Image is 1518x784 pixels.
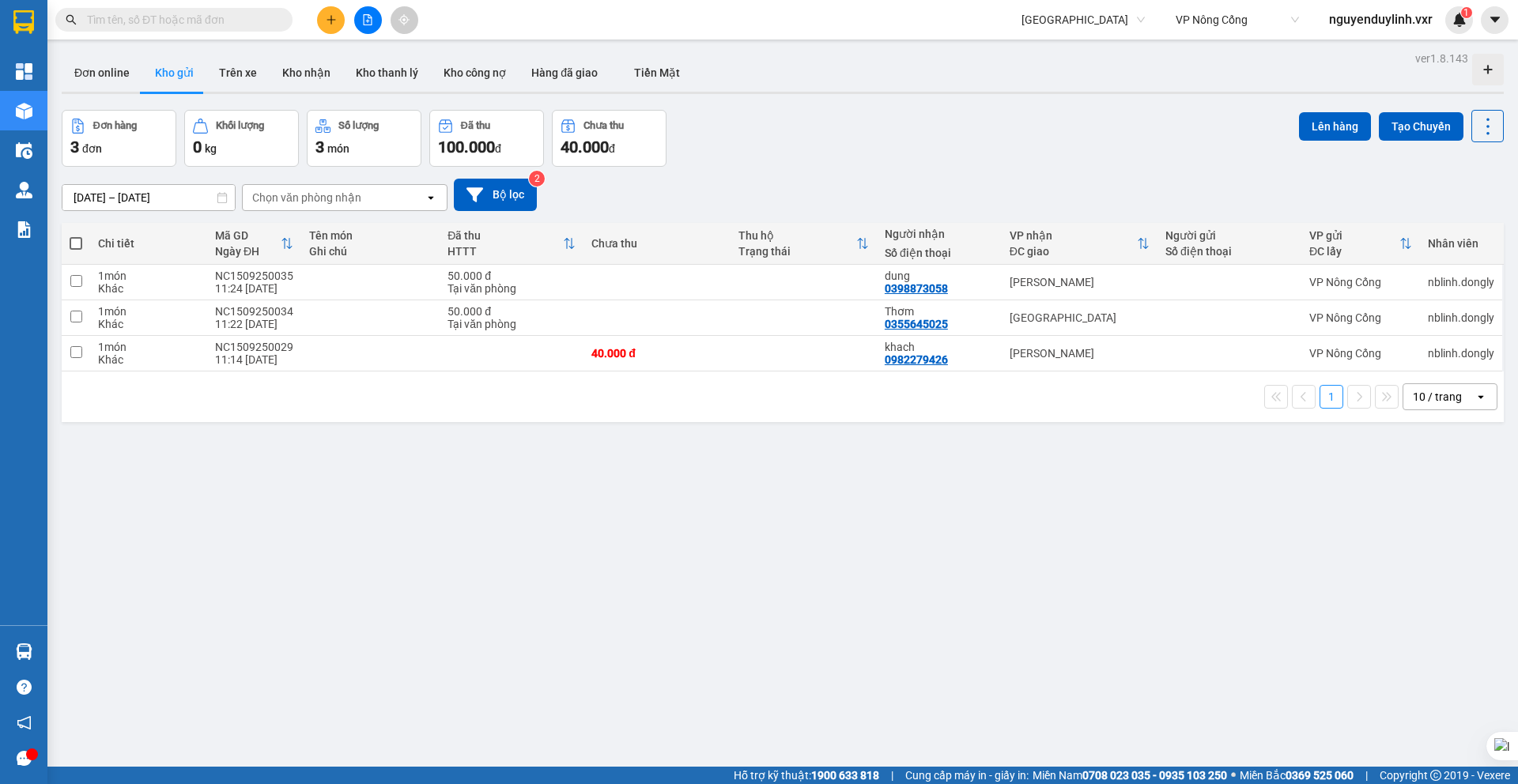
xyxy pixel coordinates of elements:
button: plus [317,6,345,34]
div: 1 món [98,341,199,353]
strong: 1900 633 818 [811,769,879,782]
button: Kho công nợ [431,54,519,92]
span: | [1365,767,1368,784]
div: VP Nông Cống [1309,311,1412,324]
div: nblinh.dongly [1428,311,1494,324]
button: Lên hàng [1299,112,1371,141]
span: nguyenduylinh.vxr [1316,9,1445,29]
span: 100.000 [438,138,495,156]
button: Kho gửi [142,54,206,92]
input: Tìm tên, số ĐT hoặc mã đơn [87,11,274,28]
div: Tại văn phòng [447,282,576,295]
span: ⚪️ [1231,772,1236,778]
button: Kho nhận [270,54,343,92]
div: 0982279426 [885,353,948,366]
sup: 1 [1461,7,1472,18]
div: Số điện thoại [1165,245,1293,258]
div: Đã thu [461,120,490,131]
div: 1 món [98,305,199,318]
div: 40.000 đ [591,347,722,360]
div: nblinh.dongly [1428,276,1494,288]
div: 0398873058 [885,282,948,295]
div: 1 món [98,269,199,282]
th: Toggle SortBy [1301,223,1420,265]
span: đ [495,142,501,155]
div: ver 1.8.143 [1415,50,1468,67]
input: Select a date range. [62,185,235,210]
div: Tên món [309,229,432,242]
button: Chưa thu40.000đ [552,110,666,167]
div: 11:14 [DATE] [215,353,293,366]
div: Trạng thái [738,245,856,258]
div: ĐC lấy [1309,245,1399,258]
div: Khác [98,282,199,295]
div: khach [885,341,994,353]
span: món [327,142,349,155]
span: Cung cấp máy in - giấy in: [905,767,1029,784]
div: Nhân viên [1428,237,1494,250]
button: Đã thu100.000đ [429,110,544,167]
div: Chưa thu [591,237,722,250]
span: copyright [1430,770,1441,781]
div: Khác [98,318,199,330]
span: Miền Bắc [1240,767,1354,784]
div: Đã thu [447,229,563,242]
th: Toggle SortBy [207,223,301,265]
div: Khác [98,353,199,366]
button: Đơn online [62,54,142,92]
img: warehouse-icon [16,103,32,119]
div: 50.000 đ [447,305,576,318]
span: | [891,767,893,784]
div: ĐC giao [1010,245,1137,258]
span: file-add [362,14,373,25]
div: dung [885,269,994,282]
div: Ghi chú [309,245,432,258]
span: search [66,14,77,25]
div: 0355645025 [885,318,948,330]
div: Ngày ĐH [215,245,281,258]
button: Bộ lọc [454,179,537,211]
button: Tạo Chuyến [1379,112,1463,141]
th: Toggle SortBy [440,223,583,265]
div: VP Nông Cống [1309,347,1412,360]
div: Tạo kho hàng mới [1472,54,1504,85]
span: plus [326,14,337,25]
img: solution-icon [16,221,32,238]
span: notification [17,715,32,730]
span: Tiền Mặt [634,66,680,79]
div: Số lượng [338,120,379,131]
div: Khối lượng [216,120,264,131]
div: VP Nông Cống [1309,276,1412,288]
img: icon-new-feature [1452,13,1467,27]
button: Trên xe [206,54,270,92]
strong: 0708 023 035 - 0935 103 250 [1082,769,1227,782]
div: NC1509250034 [215,305,293,318]
div: Số điện thoại [885,247,994,259]
span: 0 [193,138,202,156]
div: VP nhận [1010,229,1137,242]
th: Toggle SortBy [1002,223,1157,265]
button: 1 [1320,385,1343,409]
span: 3 [70,138,79,156]
span: 1 [1463,7,1469,18]
div: Chưa thu [583,120,624,131]
div: Chi tiết [98,237,199,250]
button: Hàng đã giao [519,54,610,92]
button: Kho thanh lý [343,54,431,92]
span: aim [398,14,410,25]
sup: 2 [529,171,545,187]
svg: open [425,191,437,204]
span: Hỗ trợ kỹ thuật: [734,767,879,784]
div: [PERSON_NAME] [1010,347,1150,360]
div: [GEOGRAPHIC_DATA] [1010,311,1150,324]
span: đ [609,142,615,155]
div: 11:24 [DATE] [215,282,293,295]
button: Số lượng3món [307,110,421,167]
div: VP gửi [1309,229,1399,242]
div: Thu hộ [738,229,856,242]
div: Tại văn phòng [447,318,576,330]
div: 10 / trang [1413,389,1462,405]
button: caret-down [1481,6,1509,34]
div: Người nhận [885,228,994,240]
span: Miền Nam [1033,767,1227,784]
